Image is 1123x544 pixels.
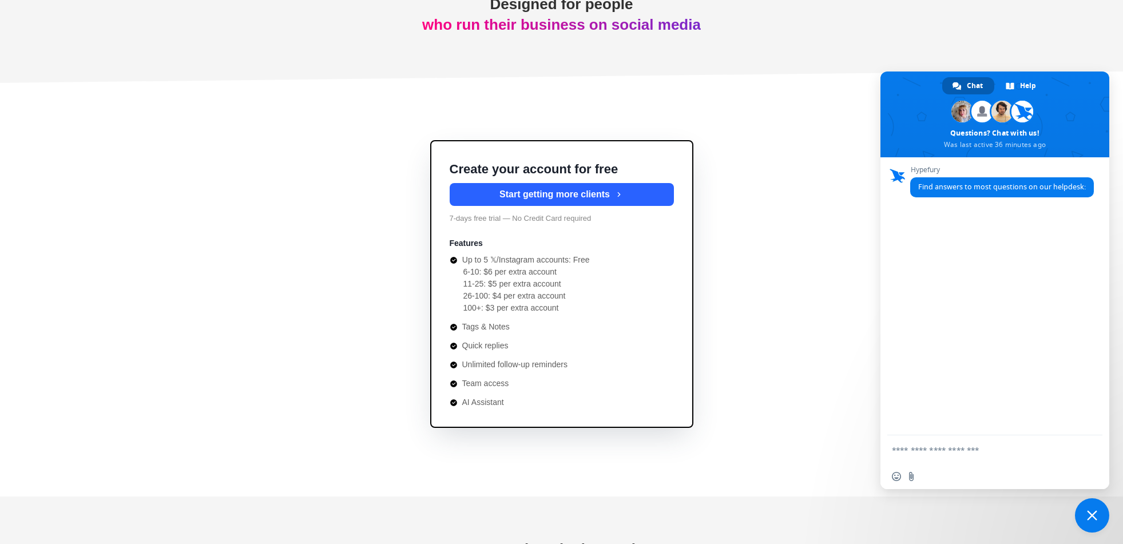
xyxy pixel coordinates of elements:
[450,183,674,206] button: Start getting more clients
[967,77,983,94] span: Chat
[463,278,674,290] li: 11-25: $5 per extra account
[450,359,674,371] li: Unlimited follow-up reminders
[1020,77,1036,94] span: Help
[892,472,901,481] span: Insert an emoji
[910,166,1094,174] span: Hypefury
[1075,498,1109,533] div: Close chat
[450,378,674,390] li: Team access
[450,396,674,408] li: AI Assistant
[907,472,916,481] span: Send a file
[450,340,674,352] li: Quick replies
[918,182,1086,192] span: Find answers to most questions on our helpdesk:
[450,160,674,178] p: Create your account for free
[450,321,674,333] li: Tags & Notes
[450,213,674,224] p: 7-days free trial — No Credit Card required
[463,302,674,314] li: 100+: $3 per extra account
[995,77,1047,94] div: Help
[892,445,1073,455] textarea: Compose your message...
[463,266,674,278] li: 6-10: $6 per extra account
[450,237,674,249] p: Features
[463,290,674,302] li: 26-100: $4 per extra account
[422,16,701,33] span: who run their business on social media
[942,77,994,94] div: Chat
[462,254,590,266] p: Up to 5 𝕏/Instagram accounts: Free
